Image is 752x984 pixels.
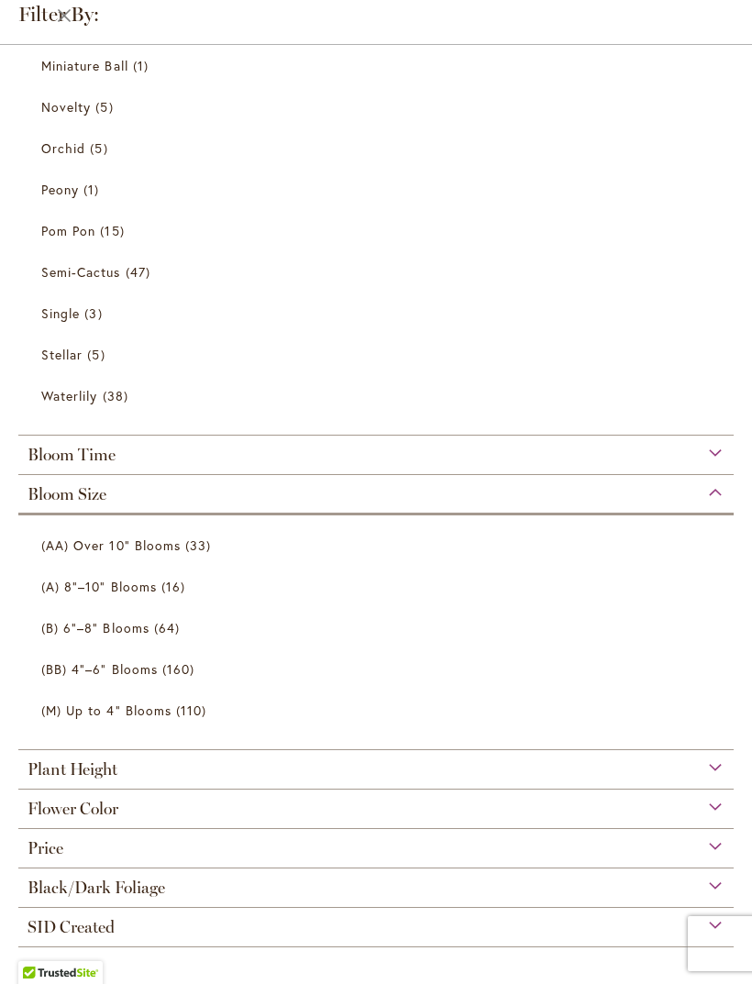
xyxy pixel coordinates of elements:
a: Stellar 5 [41,338,715,370]
span: SID Created [28,917,115,937]
span: 38 [103,386,133,405]
a: Waterlily 38 [41,380,715,412]
span: Pom Pon [41,222,95,239]
span: (B) 6"–8" Blooms [41,619,149,636]
a: (BB) 4"–6" Blooms 160 [41,653,715,685]
a: Miniature Ball 1 [41,50,715,82]
span: Bloom Time [28,445,116,465]
a: Single 3 [41,297,715,329]
span: Single [41,304,80,322]
span: (M) Up to 4" Blooms [41,702,171,719]
span: 1 [83,180,104,199]
span: Waterlily [41,387,97,404]
a: Orchid 5 [41,132,715,164]
span: 15 [100,221,128,240]
a: (M) Up to 4" Blooms 110 [41,694,715,726]
a: Novelty 5 [41,91,715,123]
span: Black/Dark Foliage [28,878,165,898]
span: 33 [185,536,216,555]
span: Orchid [41,139,85,157]
span: Semi-Cactus [41,263,121,281]
span: (A) 8"–10" Blooms [41,578,157,595]
span: Stellar [41,346,83,363]
span: Bloom Size [28,484,106,504]
span: 110 [176,701,211,720]
span: Price [28,838,63,858]
span: 1 [133,56,153,75]
span: Miniature Ball [41,57,128,74]
span: 47 [126,262,155,282]
a: Peony 1 [41,173,715,205]
span: Novelty [41,98,91,116]
span: 5 [95,97,117,116]
span: 5 [87,345,109,364]
iframe: Launch Accessibility Center [14,919,65,970]
span: 3 [84,304,106,323]
span: 16 [161,577,190,596]
span: Plant Height [28,759,117,779]
span: Flower Color [28,799,118,819]
a: (A) 8"–10" Blooms 16 [41,570,715,603]
span: Peony [41,181,79,198]
span: (BB) 4"–6" Blooms [41,660,158,678]
a: Semi-Cactus 47 [41,256,715,288]
a: (B) 6"–8" Blooms 64 [41,612,715,644]
span: 160 [162,659,199,679]
span: 5 [90,138,112,158]
a: Pom Pon 15 [41,215,715,247]
a: (AA) Over 10" Blooms 33 [41,529,715,561]
span: (AA) Over 10" Blooms [41,536,181,554]
span: 64 [154,618,184,637]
